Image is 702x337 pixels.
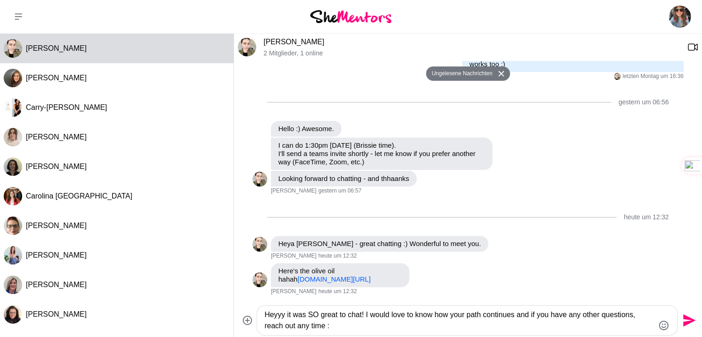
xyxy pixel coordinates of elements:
[278,240,481,248] p: Heya [PERSON_NAME] - great chatting :) Wonderful to meet you.
[4,69,22,87] div: Ashleigh Charles
[4,276,22,294] div: Kate Smyth
[4,157,22,176] img: L
[26,162,87,170] span: [PERSON_NAME]
[278,125,334,133] p: Hello :) Awesome.
[4,305,22,324] div: Annette Rudd
[318,187,361,195] time: 2025-09-08T22:57:54.664Z
[278,141,485,166] p: I can do 1:30pm [DATE] (Brissie time). I'll send a teams invite shortly - let me know if you pref...
[26,192,132,200] span: Carolina [GEOGRAPHIC_DATA]
[271,253,317,260] span: [PERSON_NAME]
[4,128,22,146] img: E
[252,272,267,287] div: Aurora Francois
[4,69,22,87] img: A
[271,187,317,195] span: [PERSON_NAME]
[678,310,698,331] button: Send
[26,251,87,259] span: [PERSON_NAME]
[4,39,22,58] div: Aurora Francois
[26,281,87,289] span: [PERSON_NAME]
[264,309,654,331] textarea: Nachricht eingeben
[4,217,22,235] img: H
[624,213,669,221] div: heute um 12:32
[26,44,87,52] span: [PERSON_NAME]
[298,275,371,283] a: [DOMAIN_NAME][URL]
[618,98,669,106] div: gestern um 06:56
[623,73,684,80] time: 2025-09-08T08:36:30.976Z
[252,237,267,252] img: A
[264,38,324,46] a: [PERSON_NAME]
[271,288,317,295] span: [PERSON_NAME]
[669,6,691,28] img: Karla
[238,38,256,56] img: A
[26,222,87,229] span: [PERSON_NAME]
[26,103,107,111] span: Carry-[PERSON_NAME]
[318,253,357,260] time: 2025-09-10T04:32:24.670Z
[4,276,22,294] img: K
[4,187,22,205] div: Carolina Portugal
[4,98,22,117] div: Carry-Louise Hansell
[614,73,621,80] img: A
[318,288,357,295] time: 2025-09-10T04:32:37.684Z
[4,157,22,176] div: Laila Punj
[4,128,22,146] div: Elle Thorne
[252,172,267,187] div: Aurora Francois
[26,310,87,318] span: [PERSON_NAME]
[278,267,402,283] p: Here's the olive oil hahah
[252,272,267,287] img: A
[426,66,495,81] button: Ungelesene Nachrichten
[26,74,87,82] span: [PERSON_NAME]
[252,172,267,187] img: A
[278,175,409,183] p: Looking forward to chatting - and thhaanks
[4,98,22,117] img: C
[4,217,22,235] div: Hilary Schubert-Jones
[4,246,22,265] img: G
[4,246,22,265] div: Georgina Barnes
[658,320,669,331] button: Emoji-Auswahl
[252,237,267,252] div: Aurora Francois
[310,10,391,23] img: She Mentors Logo
[4,39,22,58] img: A
[238,38,256,56] div: Aurora Francois
[264,49,680,57] p: 2 Mitglieder , 1 online
[614,73,621,80] div: Aurora Francois
[26,133,87,141] span: [PERSON_NAME]
[4,187,22,205] img: C
[4,305,22,324] img: A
